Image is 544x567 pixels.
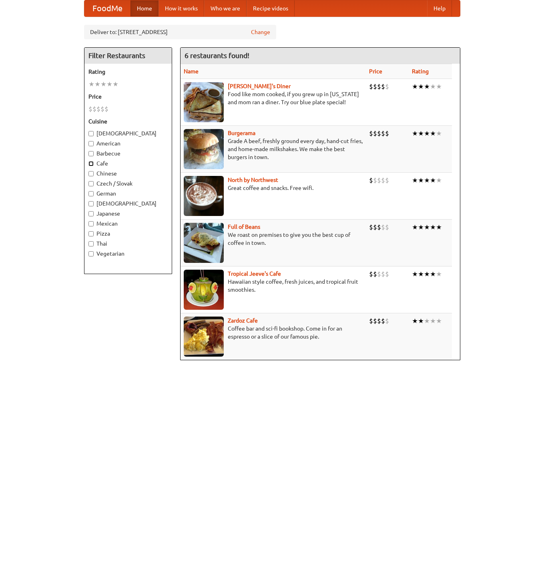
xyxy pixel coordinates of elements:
[88,231,94,236] input: Pizza
[88,151,94,156] input: Barbecue
[88,241,94,246] input: Thai
[88,191,94,196] input: German
[373,176,377,185] li: $
[104,105,108,113] li: $
[88,190,168,198] label: German
[412,317,418,325] li: ★
[88,131,94,136] input: [DEMOGRAPHIC_DATA]
[381,82,385,91] li: $
[112,80,118,89] li: ★
[430,129,436,138] li: ★
[412,129,418,138] li: ★
[369,223,373,232] li: $
[228,317,258,324] b: Zardoz Cafe
[88,159,168,167] label: Cafe
[385,129,389,138] li: $
[228,83,291,89] a: [PERSON_NAME]'s Diner
[369,68,382,75] a: Price
[88,230,168,238] label: Pizza
[381,317,385,325] li: $
[130,0,159,16] a: Home
[418,129,424,138] li: ★
[424,317,430,325] li: ★
[88,180,168,188] label: Czech / Slovak
[436,317,442,325] li: ★
[84,25,276,39] div: Deliver to: [STREET_ADDRESS]
[424,176,430,185] li: ★
[88,105,92,113] li: $
[88,240,168,248] label: Thai
[88,80,94,89] li: ★
[84,0,130,16] a: FoodMe
[381,270,385,278] li: $
[184,231,363,247] p: We roast on premises to give you the best cup of coffee in town.
[430,82,436,91] li: ★
[247,0,295,16] a: Recipe videos
[412,223,418,232] li: ★
[369,317,373,325] li: $
[88,139,168,147] label: American
[418,223,424,232] li: ★
[430,317,436,325] li: ★
[88,211,94,216] input: Japanese
[436,82,442,91] li: ★
[430,270,436,278] li: ★
[88,68,168,76] h5: Rating
[228,177,278,183] a: North by Northwest
[204,0,247,16] a: Who we are
[228,270,281,277] b: Tropical Jeeve's Cafe
[436,176,442,185] li: ★
[424,223,430,232] li: ★
[373,82,377,91] li: $
[373,223,377,232] li: $
[412,82,418,91] li: ★
[88,93,168,101] h5: Price
[430,176,436,185] li: ★
[184,129,224,169] img: burgerama.jpg
[94,80,100,89] li: ★
[381,129,385,138] li: $
[88,169,168,178] label: Chinese
[88,149,168,157] label: Barbecue
[424,270,430,278] li: ★
[88,220,168,228] label: Mexican
[381,176,385,185] li: $
[369,270,373,278] li: $
[184,82,224,122] img: sallys.jpg
[436,270,442,278] li: ★
[412,270,418,278] li: ★
[377,270,381,278] li: $
[373,129,377,138] li: $
[184,68,199,75] a: Name
[436,223,442,232] li: ★
[88,171,94,176] input: Chinese
[92,105,96,113] li: $
[381,223,385,232] li: $
[369,176,373,185] li: $
[228,130,255,136] b: Burgerama
[159,0,204,16] a: How it works
[418,82,424,91] li: ★
[88,129,168,137] label: [DEMOGRAPHIC_DATA]
[424,129,430,138] li: ★
[427,0,452,16] a: Help
[88,201,94,206] input: [DEMOGRAPHIC_DATA]
[436,129,442,138] li: ★
[418,317,424,325] li: ★
[373,317,377,325] li: $
[100,80,106,89] li: ★
[385,270,389,278] li: $
[369,82,373,91] li: $
[412,68,429,75] a: Rating
[88,161,94,166] input: Cafe
[251,28,270,36] a: Change
[184,184,363,192] p: Great coffee and snacks. Free wifi.
[88,200,168,208] label: [DEMOGRAPHIC_DATA]
[228,224,260,230] a: Full of Beans
[385,82,389,91] li: $
[184,278,363,294] p: Hawaiian style coffee, fresh juices, and tropical fruit smoothies.
[184,270,224,310] img: jeeves.jpg
[377,176,381,185] li: $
